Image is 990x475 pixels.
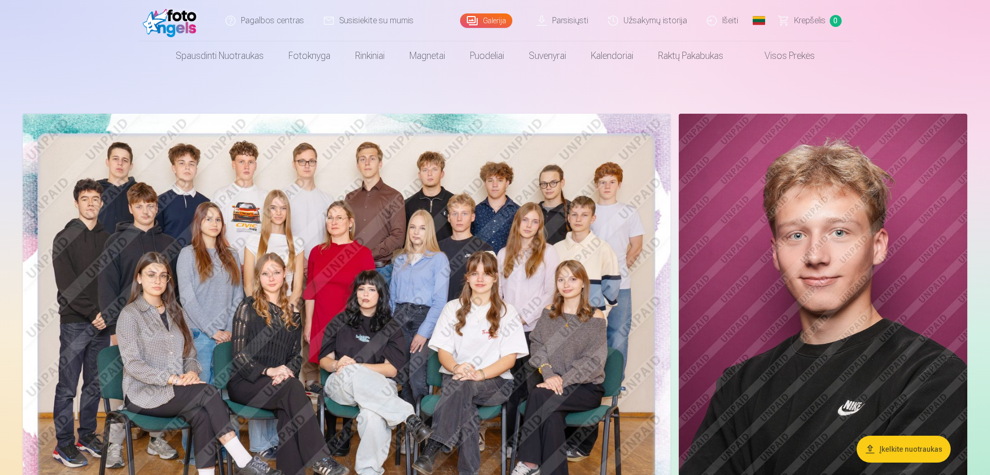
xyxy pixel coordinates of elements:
[343,41,397,70] a: Rinkiniai
[276,41,343,70] a: Fotoknyga
[143,4,202,37] img: /fa2
[516,41,578,70] a: Suvenyrai
[794,14,826,27] span: Krepšelis
[646,41,736,70] a: Raktų pakabukas
[460,13,512,28] a: Galerija
[578,41,646,70] a: Kalendoriai
[830,15,842,27] span: 0
[397,41,458,70] a: Magnetai
[163,41,276,70] a: Spausdinti nuotraukas
[857,436,951,463] button: Įkelkite nuotraukas
[736,41,827,70] a: Visos prekės
[458,41,516,70] a: Puodeliai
